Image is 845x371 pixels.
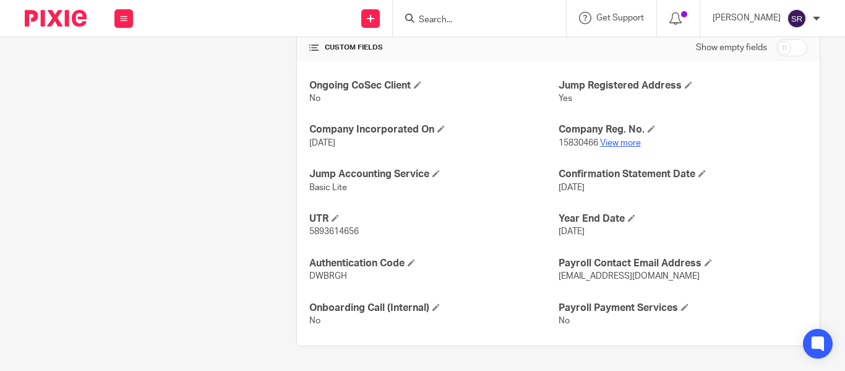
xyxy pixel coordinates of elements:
[559,227,585,236] span: [DATE]
[309,227,359,236] span: 5893614656
[559,316,570,325] span: No
[559,123,807,136] h4: Company Reg. No.
[309,139,335,147] span: [DATE]
[309,183,347,192] span: Basic Lite
[309,272,347,281] span: DWBRGH
[25,10,87,27] img: Pixie
[787,9,807,28] img: svg%3E
[309,168,558,181] h4: Jump Accounting Service
[559,183,585,192] span: [DATE]
[696,41,767,54] label: Show empty fields
[309,212,558,225] h4: UTR
[559,212,807,225] h4: Year End Date
[559,272,700,281] span: [EMAIL_ADDRESS][DOMAIN_NAME]
[309,79,558,92] h4: Ongoing CoSec Client
[559,139,598,147] span: 15830466
[418,15,529,26] input: Search
[309,302,558,315] h4: Onboarding Call (Internal)
[559,168,807,181] h4: Confirmation Statement Date
[309,316,320,325] span: No
[309,94,320,103] span: No
[559,79,807,92] h4: Jump Registered Address
[559,94,572,103] span: Yes
[309,43,558,53] h4: CUSTOM FIELDS
[713,12,781,24] p: [PERSON_NAME]
[559,302,807,315] h4: Payroll Payment Services
[309,257,558,270] h4: Authentication Code
[596,14,644,22] span: Get Support
[309,123,558,136] h4: Company Incorporated On
[600,139,641,147] a: View more
[559,257,807,270] h4: Payroll Contact Email Address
